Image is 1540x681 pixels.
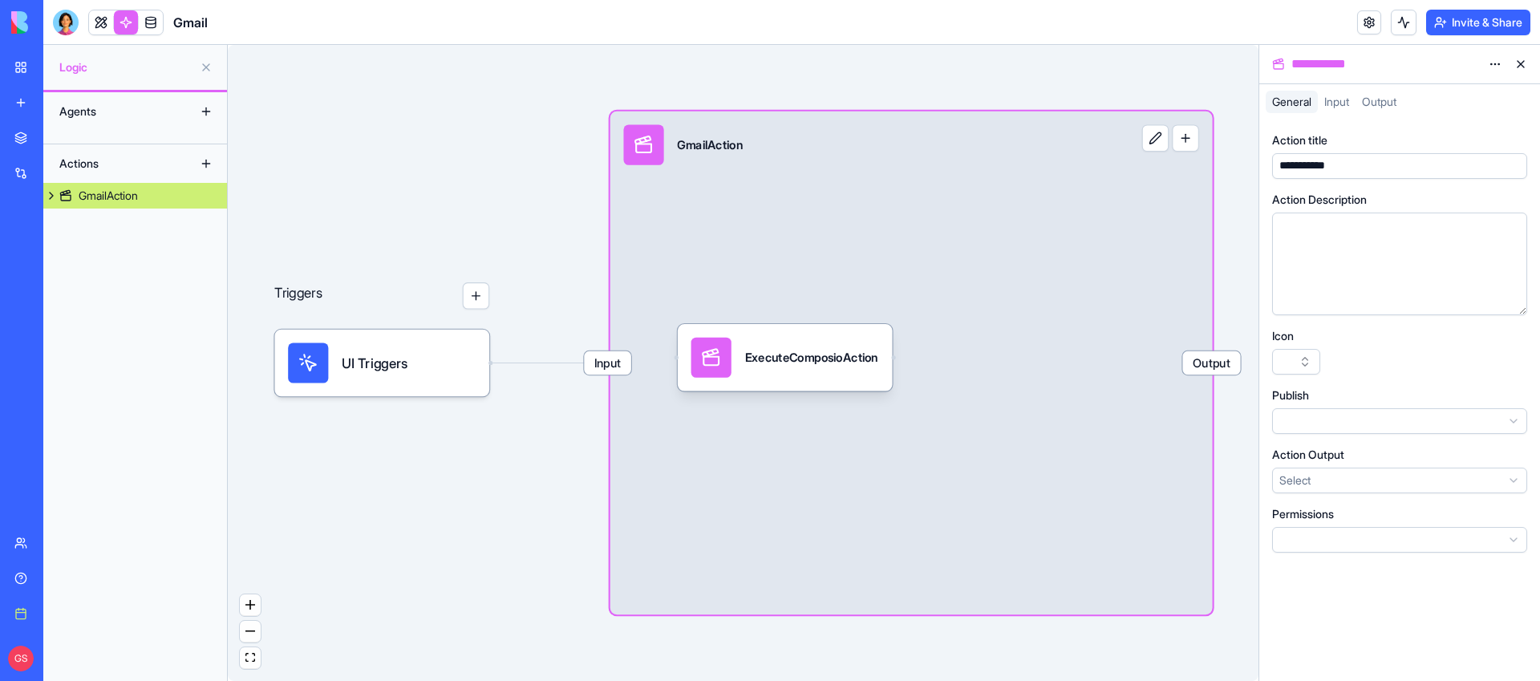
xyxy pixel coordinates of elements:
[1272,132,1327,148] label: Action title
[173,13,208,32] span: Gmail
[1272,447,1344,463] label: Action Output
[240,621,261,642] button: zoom out
[1324,95,1349,108] span: Input
[678,324,893,391] div: ExecuteComposioAction
[1272,328,1294,344] label: Icon
[1272,192,1367,208] label: Action Description
[51,99,180,124] div: Agents
[1272,95,1311,108] span: General
[274,229,489,396] div: Triggers
[745,349,878,366] div: ExecuteComposioAction
[240,594,261,616] button: zoom in
[51,151,180,176] div: Actions
[79,188,138,204] div: GmailAction
[274,282,322,309] p: Triggers
[11,11,111,34] img: logo
[1182,351,1240,375] span: Output
[43,183,227,209] a: GmailAction
[274,330,489,397] div: UI Triggers
[1272,387,1309,403] label: Publish
[342,353,408,373] span: UI Triggers
[240,647,261,669] button: fit view
[8,646,34,671] span: GS
[677,136,743,153] div: GmailAction
[59,59,193,75] span: Logic
[610,111,1213,614] div: InputGmailActionOutput
[1272,506,1334,522] label: Permissions
[584,351,631,375] span: Input
[1426,10,1530,35] button: Invite & Share
[1362,95,1396,108] span: Output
